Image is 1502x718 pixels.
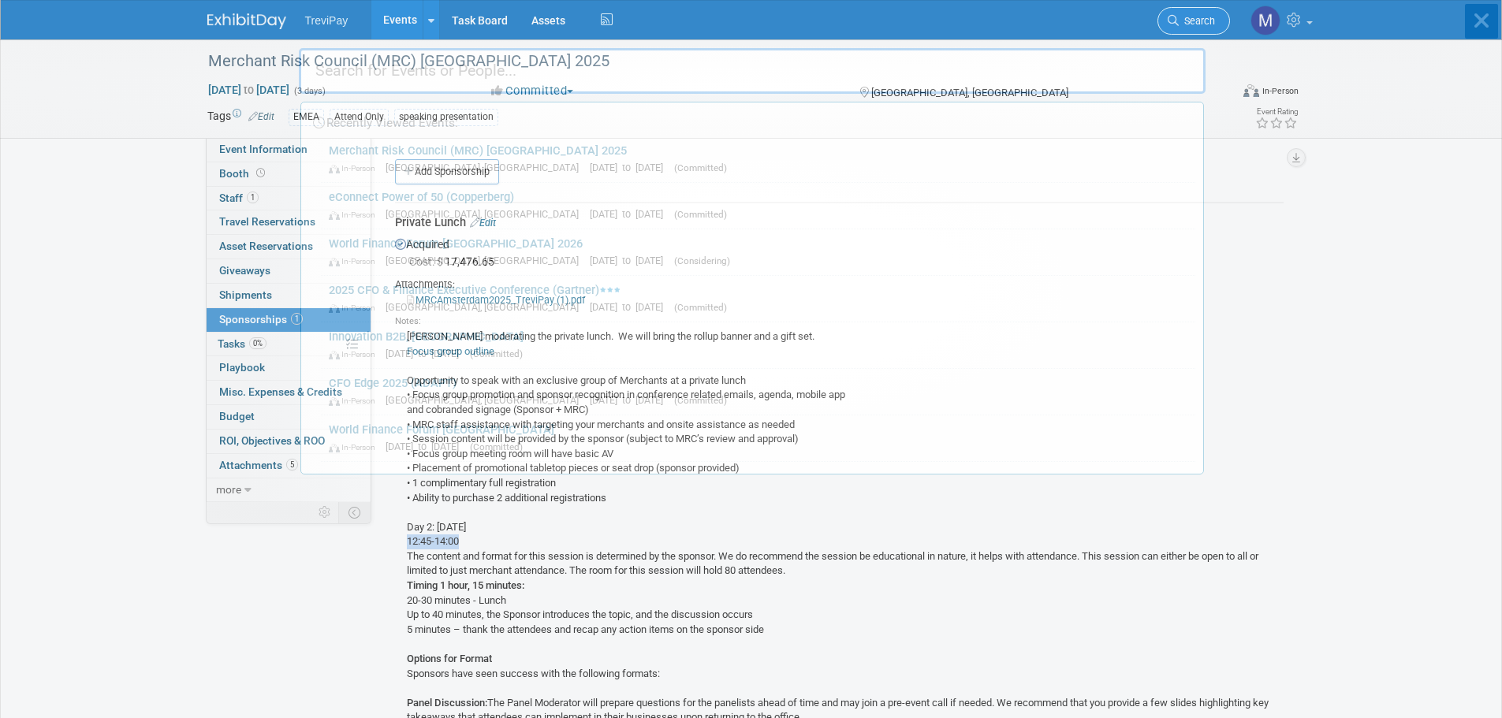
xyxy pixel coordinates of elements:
[321,369,1195,415] a: CFO Edge 2025 (ADAPT) In-Person [GEOGRAPHIC_DATA], [GEOGRAPHIC_DATA] [DATE] to [DATE] (Committed)
[321,136,1195,182] a: Merchant Risk Council (MRC) [GEOGRAPHIC_DATA] 2025 In-Person [GEOGRAPHIC_DATA], [GEOGRAPHIC_DATA]...
[590,162,671,173] span: [DATE] to [DATE]
[321,415,1195,461] a: World Finance Forum [GEOGRAPHIC_DATA] In-Person [DATE] to [DATE] (Committed)
[329,256,382,266] span: In-Person
[321,183,1195,229] a: eConnect Power of 50 (Copperberg) In-Person [GEOGRAPHIC_DATA], [GEOGRAPHIC_DATA] [DATE] to [DATE]...
[329,349,382,359] span: In-Person
[321,322,1195,368] a: Innovation B2B, [GEOGRAPHIC_DATA] In-Person [DATE] to [DATE] (Committed)
[674,302,727,313] span: (Committed)
[674,162,727,173] span: (Committed)
[470,441,523,452] span: (Committed)
[674,395,727,406] span: (Committed)
[329,163,382,173] span: In-Person
[329,210,382,220] span: In-Person
[674,209,727,220] span: (Committed)
[386,348,467,359] span: [DATE] to [DATE]
[674,255,730,266] span: (Considering)
[329,396,382,406] span: In-Person
[386,208,587,220] span: [GEOGRAPHIC_DATA], [GEOGRAPHIC_DATA]
[386,255,587,266] span: [GEOGRAPHIC_DATA], [GEOGRAPHIC_DATA]
[590,301,671,313] span: [DATE] to [DATE]
[321,229,1195,275] a: World Finance Forum [GEOGRAPHIC_DATA] 2026 In-Person [GEOGRAPHIC_DATA], [GEOGRAPHIC_DATA] [DATE] ...
[386,162,587,173] span: [GEOGRAPHIC_DATA], [GEOGRAPHIC_DATA]
[329,442,382,452] span: In-Person
[470,348,523,359] span: (Committed)
[299,48,1206,94] input: Search for Events or People...
[590,208,671,220] span: [DATE] to [DATE]
[590,255,671,266] span: [DATE] to [DATE]
[590,394,671,406] span: [DATE] to [DATE]
[309,102,1195,136] div: Recently Viewed Events:
[321,276,1195,322] a: 2025 CFO & Finance Executive Conference (Gartner) In-Person [GEOGRAPHIC_DATA], [GEOGRAPHIC_DATA] ...
[386,301,587,313] span: [GEOGRAPHIC_DATA], [GEOGRAPHIC_DATA]
[386,441,467,452] span: [DATE] to [DATE]
[329,303,382,313] span: In-Person
[386,394,587,406] span: [GEOGRAPHIC_DATA], [GEOGRAPHIC_DATA]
